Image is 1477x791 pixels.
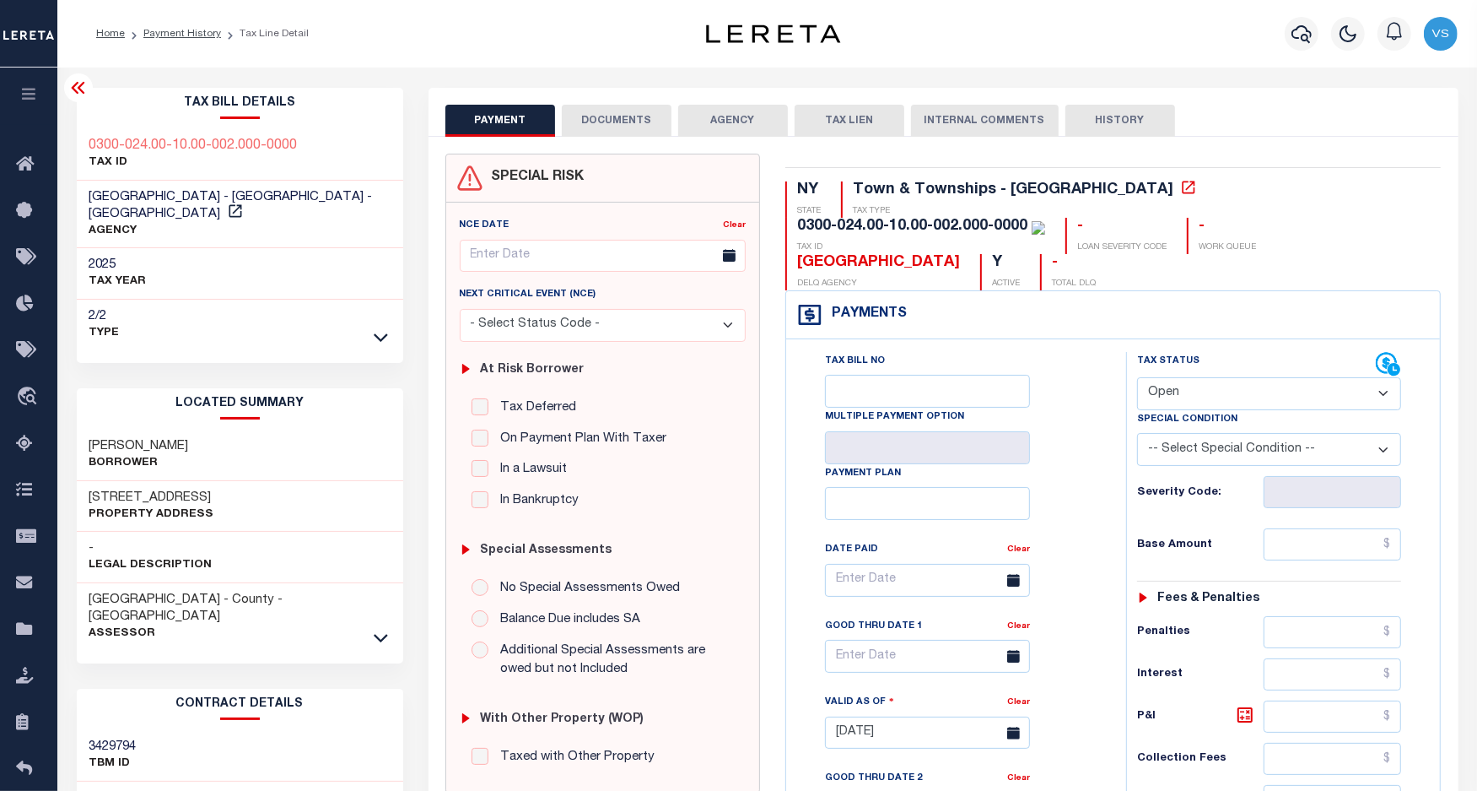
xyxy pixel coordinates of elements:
[1007,622,1030,631] a: Clear
[221,26,309,41] li: Tax Line Detail
[89,756,137,772] p: TBM ID
[1032,221,1045,235] img: check-icon-green.svg
[89,540,213,557] h3: -
[1137,413,1237,427] label: Special Condition
[1007,545,1030,554] a: Clear
[825,564,1030,597] input: Enter Date
[89,455,189,472] p: Borrower
[1264,701,1402,733] input: $
[823,306,907,322] h4: Payments
[89,507,214,523] p: Property Address
[1007,698,1030,707] a: Clear
[480,544,612,558] h6: Special Assessments
[89,325,120,342] p: Type
[1424,17,1458,51] img: svg+xml;base64,PHN2ZyB4bWxucz0iaHR0cDovL3d3dy53My5vcmcvMjAwMC9zdmciIHBvaW50ZXItZXZlbnRzPSJub25lIi...
[1052,254,1096,273] div: -
[1137,486,1264,500] h6: Severity Code:
[492,579,680,599] label: No Special Assessments Owed
[992,278,1020,290] p: ACTIVE
[1264,743,1402,775] input: $
[89,223,391,240] p: AGENCY
[723,221,746,230] a: Clear
[143,29,221,39] a: Payment History
[89,154,298,171] p: TAX ID
[492,748,655,767] label: Taxed with Other Property
[825,355,885,369] label: Tax Bill No
[797,181,821,200] div: NY
[825,772,922,786] label: Good Thru Date 2
[492,610,640,630] label: Balance Due includes SA
[797,278,960,290] p: DELQ AGENCY
[911,105,1059,137] button: INTERNAL COMMENTS
[797,219,1027,234] div: 0300-024.00-10.00-002.000-0000
[1264,616,1402,648] input: $
[1137,355,1199,369] label: Tax Status
[89,308,120,325] h3: 2/2
[492,491,579,511] label: In Bankruptcy
[797,254,960,273] div: [GEOGRAPHIC_DATA]
[483,170,585,186] h4: SPECIAL RISK
[480,712,644,727] h6: with Other Property (WOP)
[1077,218,1167,236] div: -
[706,24,841,43] img: logo-dark.svg
[89,557,213,574] p: Legal Description
[460,288,596,302] label: Next Critical Event (NCE)
[825,410,964,425] label: Multiple Payment Option
[77,689,403,720] h2: CONTRACT details
[89,626,391,642] p: Assessor
[795,105,904,137] button: TAX LIEN
[1199,241,1256,254] p: WORK QUEUE
[460,240,747,273] input: Enter Date
[1157,592,1259,606] h6: Fees & Penalties
[89,438,189,455] h3: [PERSON_NAME]
[492,460,567,479] label: In a Lawsuit
[1199,218,1256,236] div: -
[89,592,391,626] h3: [GEOGRAPHIC_DATA] - County - [GEOGRAPHIC_DATA]
[1052,278,1096,290] p: TOTAL DLQ
[1137,626,1264,639] h6: Penalties
[77,88,403,119] h2: Tax Bill Details
[797,241,1045,254] p: TAX ID
[89,274,147,290] p: TAX YEAR
[89,490,214,507] h3: [STREET_ADDRESS]
[825,717,1030,750] input: Enter Date
[1137,668,1264,681] h6: Interest
[992,254,1020,273] div: Y
[1077,241,1167,254] p: LOAN SEVERITY CODE
[825,543,878,557] label: Date Paid
[853,182,1173,198] div: Town & Townships - [GEOGRAPHIC_DATA]
[1007,774,1030,783] a: Clear
[825,467,901,481] label: Payment Plan
[96,29,125,39] a: Home
[797,205,821,218] p: STATE
[825,694,894,710] label: Valid as Of
[853,205,1199,218] p: TAX TYPE
[1065,105,1175,137] button: HISTORY
[1137,705,1264,729] h6: P&I
[89,138,298,154] a: 0300-024.00-10.00-002.000-0000
[492,430,666,449] label: On Payment Plan With Taxer
[1137,539,1264,552] h6: Base Amount
[445,105,555,137] button: PAYMENT
[16,387,43,409] i: travel_explore
[89,257,147,274] h3: 2025
[77,388,403,420] h2: LOCATED SUMMARY
[480,363,584,377] h6: At Risk Borrower
[1264,658,1402,691] input: $
[460,219,509,233] label: NCE Date
[562,105,671,137] button: DOCUMENTS
[492,398,576,418] label: Tax Deferred
[89,739,137,756] h3: 3429794
[678,105,788,137] button: AGENCY
[492,642,734,680] label: Additional Special Assessments are owed but not Included
[825,620,922,634] label: Good Thru Date 1
[89,191,373,220] span: [GEOGRAPHIC_DATA] - [GEOGRAPHIC_DATA] - [GEOGRAPHIC_DATA]
[1137,752,1264,766] h6: Collection Fees
[1264,528,1402,561] input: $
[825,640,1030,673] input: Enter Date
